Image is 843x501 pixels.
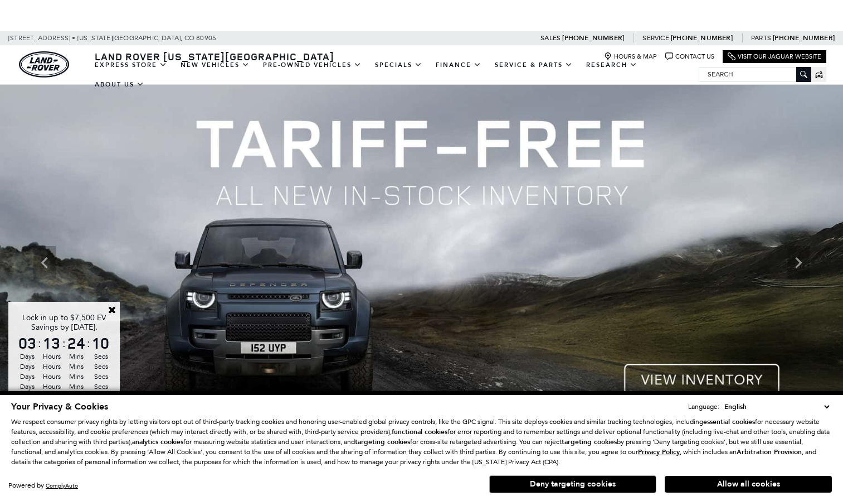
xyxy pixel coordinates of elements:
[174,55,256,75] a: New Vehicles
[17,382,38,392] span: Days
[8,31,76,45] span: [STREET_ADDRESS] •
[355,437,410,446] strong: targeting cookies
[107,305,117,315] a: Close
[88,55,174,75] a: EXPRESS STORE
[77,31,183,45] span: [US_STATE][GEOGRAPHIC_DATA],
[90,362,111,372] span: Secs
[429,55,488,75] a: Finance
[562,437,617,446] strong: targeting cookies
[66,382,87,392] span: Mins
[33,246,56,280] div: Previous
[87,335,90,351] span: :
[66,351,87,362] span: Mins
[11,401,108,413] span: Your Privacy & Cookies
[671,33,733,42] a: [PHONE_NUMBER]
[90,382,111,392] span: Secs
[392,427,447,436] strong: functional cookies
[256,55,368,75] a: Pre-Owned Vehicles
[787,246,810,280] div: Next
[642,34,669,42] span: Service
[41,351,62,362] span: Hours
[8,34,216,42] a: [STREET_ADDRESS] • [US_STATE][GEOGRAPHIC_DATA], CO 80905
[46,482,78,489] a: ComplyAuto
[488,55,579,75] a: Service & Parts
[17,362,38,372] span: Days
[62,335,66,351] span: :
[17,372,38,382] span: Days
[88,50,341,63] a: Land Rover [US_STATE][GEOGRAPHIC_DATA]
[66,335,87,351] span: 24
[196,31,216,45] span: 80905
[604,52,657,61] a: Hours & Map
[638,447,680,456] u: Privacy Policy
[751,34,771,42] span: Parts
[8,482,78,489] div: Powered by
[41,382,62,392] span: Hours
[66,372,87,382] span: Mins
[88,55,699,94] nav: Main Navigation
[368,55,429,75] a: Specials
[132,437,183,446] strong: analytics cookies
[728,52,821,61] a: Visit Our Jaguar Website
[17,351,38,362] span: Days
[90,335,111,351] span: 10
[17,335,38,351] span: 03
[11,417,832,467] p: We respect consumer privacy rights by letting visitors opt out of third-party tracking cookies an...
[699,68,811,81] input: Search
[19,51,69,78] a: land-rover
[41,362,62,372] span: Hours
[38,335,41,351] span: :
[773,33,835,42] a: [PHONE_NUMBER]
[66,362,87,372] span: Mins
[22,313,106,332] span: Lock in up to $7,500 EV Savings by [DATE].
[19,51,69,78] img: Land Rover
[95,50,334,63] span: Land Rover [US_STATE][GEOGRAPHIC_DATA]
[90,372,111,382] span: Secs
[41,335,62,351] span: 13
[703,417,755,426] strong: essential cookies
[665,476,832,493] button: Allow all cookies
[184,31,194,45] span: CO
[722,401,832,412] select: Language Select
[688,403,719,410] div: Language:
[579,55,644,75] a: Research
[737,447,802,456] strong: Arbitration Provision
[665,52,714,61] a: Contact Us
[41,372,62,382] span: Hours
[489,475,656,493] button: Deny targeting cookies
[90,351,111,362] span: Secs
[638,448,680,456] a: Privacy Policy
[88,75,151,94] a: About Us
